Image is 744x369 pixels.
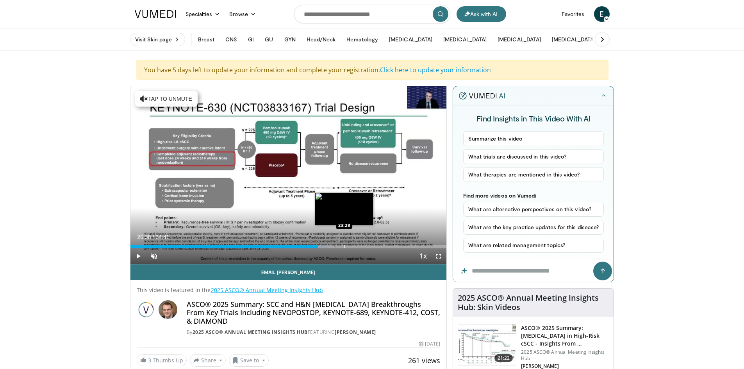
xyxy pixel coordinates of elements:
[315,193,373,225] img: image.jpeg
[457,6,506,22] button: Ask with AI
[135,10,176,18] img: VuMedi Logo
[302,32,341,47] button: Head/Neck
[380,66,491,74] a: Click here to update your information
[463,113,604,123] h4: Find Insights in This Video With AI
[384,32,437,47] button: [MEDICAL_DATA]
[135,91,198,107] button: Tap to unmute
[137,234,151,240] span: 20:38
[408,356,440,365] span: 261 views
[342,32,383,47] button: Hematology
[294,5,450,23] input: Search topics, interventions
[458,324,516,365] img: 7690458f-0c76-4f61-811b-eb7c7f8681e5.150x105_q85_crop-smart_upscale.jpg
[547,32,600,47] button: [MEDICAL_DATA]
[130,264,447,280] a: Email [PERSON_NAME]
[557,6,589,22] a: Favorites
[453,260,614,282] input: Question for the AI
[159,300,177,319] img: Avatar
[187,329,441,336] div: By FEATURING
[187,300,441,326] h4: ASCO® 2025 Summary: SCC and H&N [MEDICAL_DATA] Breakthroughs From Key Trials Including NEVOPOSTOP...
[463,131,604,146] button: Summarize this video
[463,167,604,182] button: What therapies are mentioned in this video?
[431,248,446,264] button: Fullscreen
[130,86,447,264] video-js: Video Player
[494,354,513,362] span: 21:22
[521,349,609,362] p: 2025 ASCO® Annual Meeting Insights Hub
[181,6,225,22] a: Specialties
[190,354,226,367] button: Share
[459,92,505,100] img: vumedi-ai-logo.v2.svg
[415,248,431,264] button: Playback Rate
[137,354,187,366] a: 3 Thumbs Up
[463,238,604,253] button: What are related management topics?
[463,202,604,217] button: What are alternative perspectives on this video?
[148,357,151,364] span: 3
[137,300,155,319] img: 2025 ASCO® Annual Meeting Insights Hub
[137,286,441,294] p: This video is featured in the
[130,33,185,46] a: Visit Skin page
[463,220,604,235] button: What are the key practice updates for this disease?
[130,245,447,248] div: Progress Bar
[225,6,260,22] a: Browse
[594,6,610,22] a: E
[229,354,269,367] button: Save to
[335,329,376,335] a: [PERSON_NAME]
[260,32,278,47] button: GU
[193,329,308,335] a: 2025 ASCO® Annual Meeting Insights Hub
[458,293,609,312] h4: 2025 ASCO® Annual Meeting Insights Hub: Skin Videos
[463,192,604,199] p: Find more videos on Vumedi
[146,248,162,264] button: Unmute
[153,234,154,240] span: /
[521,324,609,348] h3: ASCO® 2025 Summary: [MEDICAL_DATA] in High-Risk cSCC - Insights From …
[130,248,146,264] button: Play
[280,32,300,47] button: GYN
[463,149,604,164] button: What trials are discussed in this video?
[155,234,169,240] span: 34:41
[493,32,546,47] button: [MEDICAL_DATA]
[439,32,491,47] button: [MEDICAL_DATA]
[136,60,608,80] div: You have 5 days left to update your information and complete your registration.
[211,286,323,294] a: 2025 ASCO® Annual Meeting Insights Hub
[193,32,219,47] button: Breast
[221,32,242,47] button: CNS
[419,340,440,348] div: [DATE]
[243,32,259,47] button: GI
